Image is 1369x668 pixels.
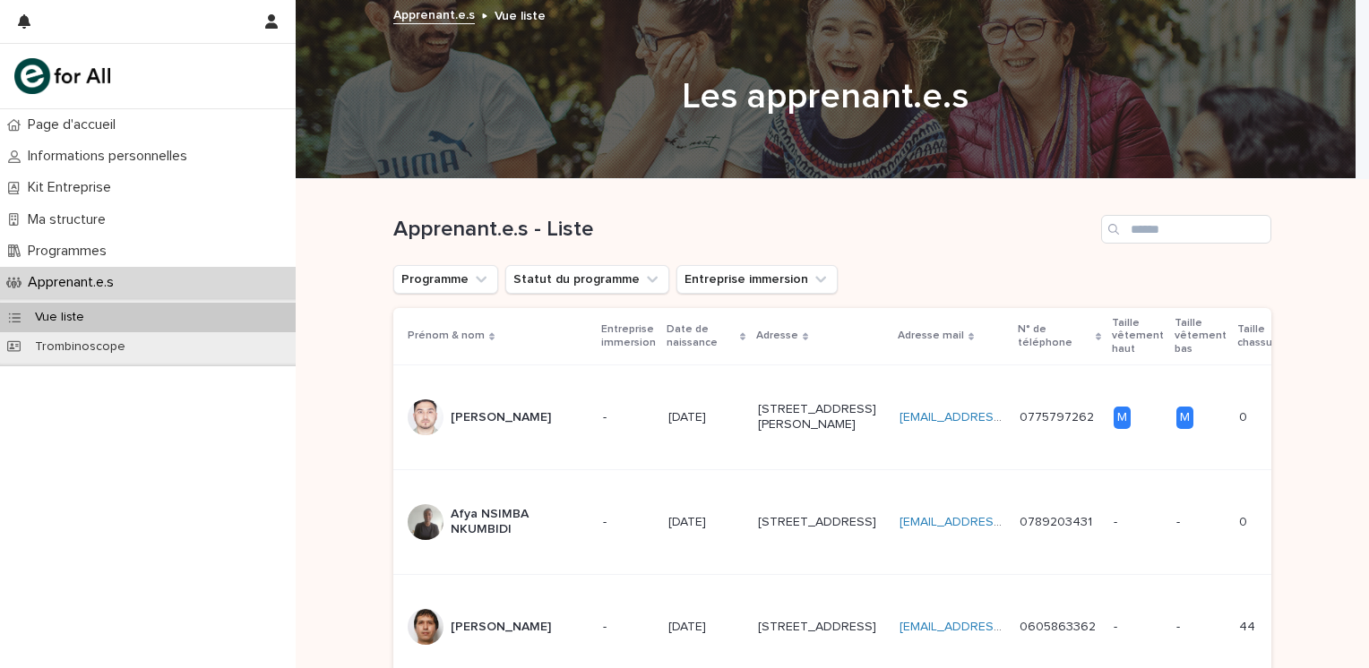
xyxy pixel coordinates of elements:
[1114,407,1131,429] div: M
[408,326,485,346] p: Prénom & nom
[668,407,710,425] p: [DATE]
[21,211,120,228] p: Ma structure
[1114,620,1162,635] p: -
[451,507,589,537] p: Afya NSIMBA NKUMBIDI
[14,58,110,94] img: mHINNnv7SNCQZijbaqql
[1176,620,1225,635] p: -
[1114,515,1162,530] p: -
[21,179,125,196] p: Kit Entreprise
[758,402,885,432] p: [STREET_ADDRESS][PERSON_NAME]
[495,4,546,24] p: Vue liste
[603,410,654,425] p: -
[451,410,551,425] p: [PERSON_NAME]
[505,265,669,294] button: Statut du programme
[603,620,654,635] p: -
[1239,407,1251,425] p: 0
[1175,313,1227,359] p: Taille vêtement bas
[900,621,1102,633] a: [EMAIL_ADDRESS][DOMAIN_NAME]
[1020,616,1099,635] p: 0605863362
[386,75,1264,118] h1: Les apprenant.e.s
[21,243,121,260] p: Programmes
[21,274,128,291] p: Apprenant.e.s
[1020,511,1096,530] p: 0789203431
[21,116,130,133] p: Page d'accueil
[1176,407,1193,429] div: M
[1239,511,1251,530] p: 0
[603,515,654,530] p: -
[668,511,710,530] p: [DATE]
[21,339,140,355] p: Trombinoscope
[21,148,202,165] p: Informations personnelles
[1112,313,1164,359] p: Taille vêtement haut
[676,265,838,294] button: Entreprise immersion
[898,326,964,346] p: Adresse mail
[668,616,710,635] p: [DATE]
[1237,320,1306,353] p: Taille chassures
[900,516,1102,528] a: [EMAIL_ADDRESS][DOMAIN_NAME]
[758,515,885,530] p: [STREET_ADDRESS]
[1176,515,1225,530] p: -
[393,217,1094,243] h1: Apprenant.e.s - Liste
[393,265,498,294] button: Programme
[451,620,551,635] p: [PERSON_NAME]
[393,4,475,24] a: Apprenant.e.s
[601,320,656,353] p: Entreprise immersion
[756,326,798,346] p: Adresse
[758,620,885,635] p: [STREET_ADDRESS]
[900,411,1102,424] a: [EMAIL_ADDRESS][DOMAIN_NAME]
[1020,407,1098,425] p: 0775797262
[1101,215,1271,244] input: Search
[21,310,99,325] p: Vue liste
[1239,616,1259,635] p: 44
[667,320,736,353] p: Date de naissance
[1018,320,1091,353] p: N° de téléphone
